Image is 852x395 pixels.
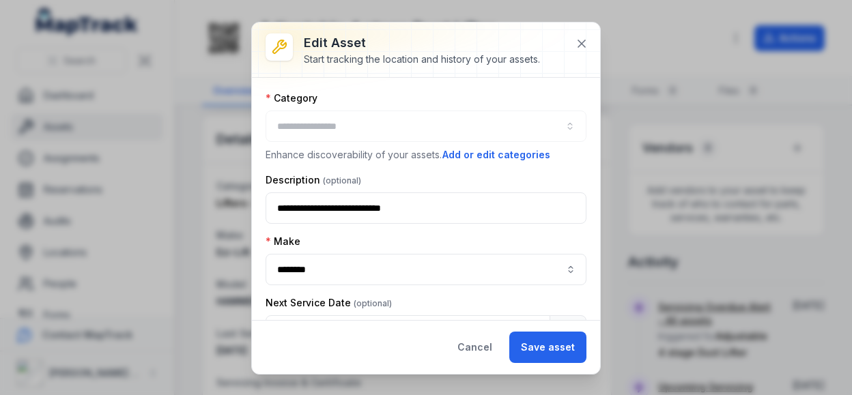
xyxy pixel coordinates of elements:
input: asset-edit:cf[9e2fc107-2520-4a87-af5f-f70990c66785]-label [266,254,586,285]
button: Save asset [509,332,586,363]
h3: Edit asset [304,33,540,53]
p: Enhance discoverability of your assets. [266,147,586,162]
label: Category [266,91,317,105]
label: Description [266,173,361,187]
button: Add or edit categories [442,147,551,162]
label: Next Service Date [266,296,392,310]
div: Start tracking the location and history of your assets. [304,53,540,66]
button: Calendar [550,315,586,347]
label: Make [266,235,300,248]
button: Cancel [446,332,504,363]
